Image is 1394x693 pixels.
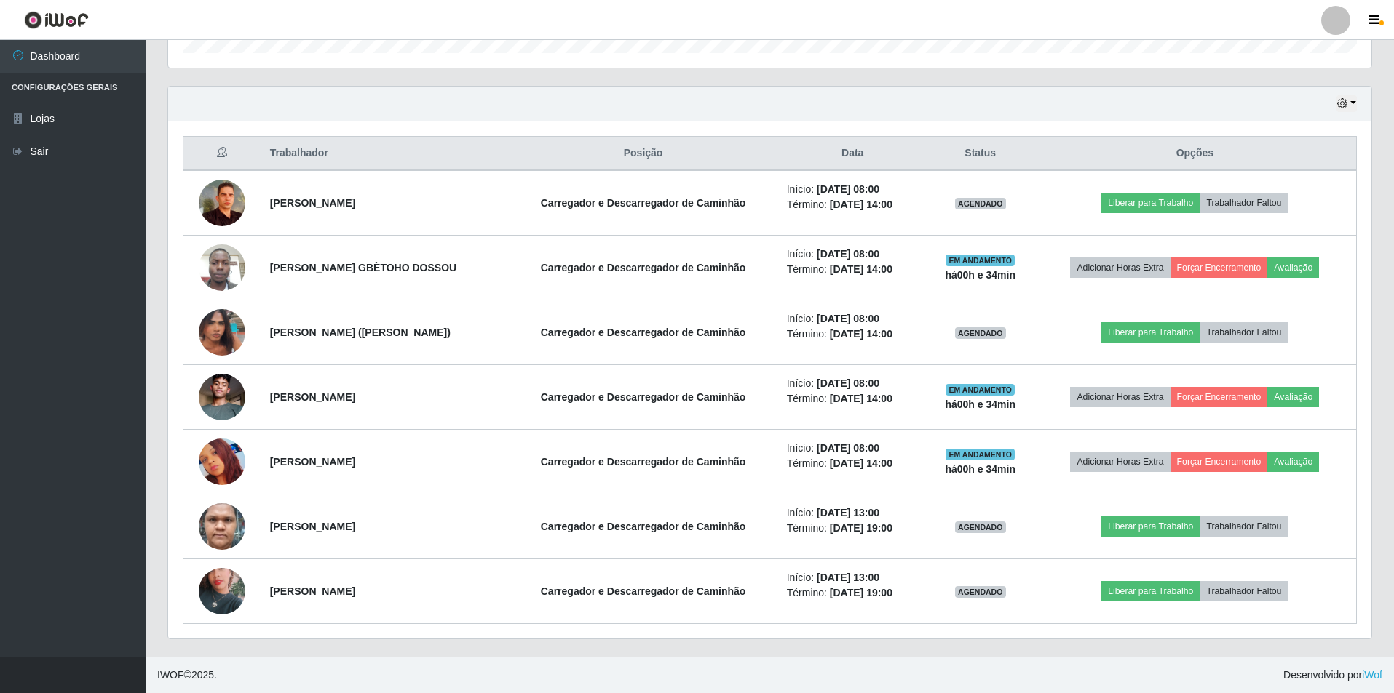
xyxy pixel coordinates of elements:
th: Trabalhador [261,137,509,171]
time: [DATE] 08:00 [817,248,879,260]
strong: Carregador e Descarregador de Caminhão [541,391,746,403]
time: [DATE] 14:00 [830,393,892,404]
time: [DATE] 19:00 [830,587,892,598]
button: Trabalhador Faltou [1200,322,1288,343]
button: Liberar para Trabalho [1101,322,1200,343]
button: Forçar Encerramento [1171,452,1268,472]
img: 1744037163633.jpeg [199,180,245,226]
li: Término: [787,391,919,406]
strong: [PERSON_NAME] [270,391,355,403]
button: Trabalhador Faltou [1200,516,1288,537]
img: 1756600974118.jpeg [199,438,245,485]
li: Término: [787,521,919,536]
time: [DATE] 08:00 [817,377,879,389]
button: Forçar Encerramento [1171,387,1268,407]
strong: Carregador e Descarregador de Caminhão [541,197,746,209]
button: Liberar para Trabalho [1101,581,1200,601]
button: Avaliação [1267,452,1319,472]
strong: [PERSON_NAME] ([PERSON_NAME]) [270,327,451,338]
strong: há 00 h e 34 min [945,269,1015,281]
button: Avaliação [1267,387,1319,407]
span: AGENDADO [955,198,1006,209]
span: IWOF [157,669,184,681]
time: [DATE] 14:00 [830,457,892,469]
time: [DATE] 19:00 [830,522,892,534]
span: EM ANDAMENTO [946,449,1015,460]
li: Término: [787,262,919,277]
span: Desenvolvido por [1283,668,1382,683]
img: 1756680642155.jpeg [199,356,245,438]
strong: [PERSON_NAME] GBÈTOHO DOSSOU [270,262,456,273]
li: Término: [787,197,919,212]
strong: [PERSON_NAME] [270,456,355,468]
li: Término: [787,456,919,471]
th: Data [778,137,927,171]
span: EM ANDAMENTO [946,384,1015,396]
span: AGENDADO [955,327,1006,339]
button: Adicionar Horas Extra [1070,257,1170,278]
strong: Carregador e Descarregador de Caminhão [541,521,746,532]
button: Trabalhador Faltou [1200,581,1288,601]
button: Avaliação [1267,257,1319,278]
strong: Carregador e Descarregador de Caminhão [541,585,746,597]
img: 1747661300950.jpeg [199,236,245,298]
strong: há 00 h e 34 min [945,398,1015,410]
li: Término: [787,585,919,601]
strong: [PERSON_NAME] [270,197,355,209]
strong: [PERSON_NAME] [270,521,355,532]
li: Início: [787,441,919,456]
span: AGENDADO [955,586,1006,598]
button: Forçar Encerramento [1171,257,1268,278]
time: [DATE] 08:00 [817,442,879,454]
li: Início: [787,376,919,391]
button: Trabalhador Faltou [1200,193,1288,213]
span: © 2025 . [157,668,217,683]
img: 1753373599066.jpeg [199,550,245,633]
time: [DATE] 08:00 [817,183,879,195]
button: Adicionar Horas Extra [1070,387,1170,407]
time: [DATE] 14:00 [830,263,892,275]
button: Liberar para Trabalho [1101,193,1200,213]
strong: Carregador e Descarregador de Caminhão [541,327,746,338]
th: Status [927,137,1034,171]
strong: Carregador e Descarregador de Caminhão [541,262,746,273]
strong: Carregador e Descarregador de Caminhão [541,456,746,468]
time: [DATE] 14:00 [830,199,892,210]
time: [DATE] 13:00 [817,507,879,518]
li: Início: [787,247,919,262]
img: 1755969179481.jpeg [199,294,245,371]
a: iWof [1362,669,1382,681]
strong: há 00 h e 34 min [945,463,1015,475]
time: [DATE] 08:00 [817,313,879,324]
img: 1753220579080.jpeg [199,478,245,574]
time: [DATE] 13:00 [817,572,879,583]
button: Adicionar Horas Extra [1070,452,1170,472]
li: Início: [787,182,919,197]
li: Início: [787,311,919,327]
button: Liberar para Trabalho [1101,516,1200,537]
li: Início: [787,570,919,585]
th: Posição [508,137,777,171]
time: [DATE] 14:00 [830,328,892,340]
th: Opções [1034,137,1357,171]
strong: [PERSON_NAME] [270,585,355,597]
li: Término: [787,327,919,342]
span: EM ANDAMENTO [946,255,1015,266]
li: Início: [787,505,919,521]
img: CoreUI Logo [24,11,89,29]
span: AGENDADO [955,521,1006,533]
